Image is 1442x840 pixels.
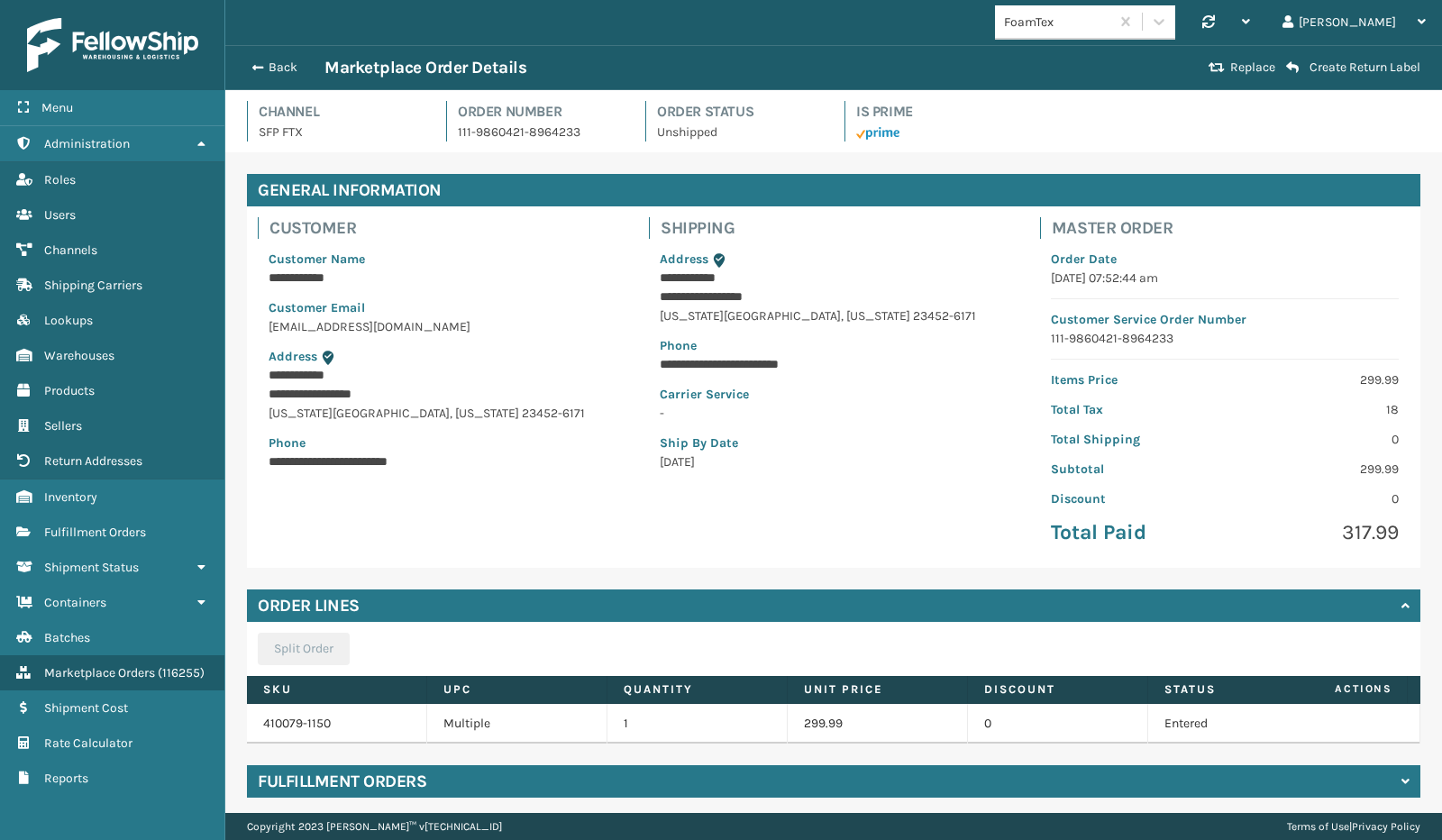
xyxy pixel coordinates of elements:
[258,595,360,616] h4: Order Lines
[1051,430,1214,449] p: Total Shipping
[258,771,426,792] h4: Fulfillment Orders
[269,434,616,452] p: Phone
[1286,60,1299,75] i: Create Return Label
[44,665,155,680] span: Marketplace Orders
[1203,59,1281,76] button: Replace
[1051,519,1214,546] p: Total Paid
[44,735,132,751] span: Rate Calculator
[44,700,128,716] span: Shipment Cost
[1209,61,1225,74] i: Replace
[44,453,142,469] span: Return Addresses
[44,172,76,187] span: Roles
[1148,704,1328,744] td: Entered
[44,771,88,786] span: Reports
[1236,519,1399,546] p: 317.99
[44,489,97,505] span: Inventory
[259,101,424,123] h4: Channel
[1051,460,1214,479] p: Subtotal
[660,336,1008,355] p: Phone
[258,633,350,665] button: Split Order
[657,123,823,142] p: Unshipped
[263,681,410,698] label: SKU
[660,434,1008,452] p: Ship By Date
[269,217,627,239] h4: Customer
[1051,310,1399,329] p: Customer Service Order Number
[259,123,424,142] p: SFP FTX
[804,681,951,698] label: Unit Price
[247,813,502,840] p: Copyright 2023 [PERSON_NAME]™ v [TECHNICAL_ID]
[1051,269,1399,288] p: [DATE] 07:52:44 am
[458,123,624,142] p: 111-9860421-8964233
[324,57,526,78] h3: Marketplace Order Details
[1287,813,1420,840] div: |
[44,207,76,223] span: Users
[44,136,130,151] span: Administration
[1287,820,1349,833] a: Terms of Use
[1236,370,1399,389] p: 299.99
[458,101,624,123] h4: Order Number
[856,101,1022,123] h4: Is Prime
[269,250,616,269] p: Customer Name
[44,313,93,328] span: Lookups
[1052,217,1410,239] h4: Master Order
[1278,674,1403,704] span: Actions
[968,704,1148,744] td: 0
[1051,370,1214,389] p: Items Price
[660,251,708,267] span: Address
[1236,430,1399,449] p: 0
[661,217,1018,239] h4: Shipping
[1051,250,1399,269] p: Order Date
[1281,59,1426,76] button: Create Return Label
[269,298,616,317] p: Customer Email
[607,704,788,744] td: 1
[1004,13,1111,32] div: FoamTex
[242,59,324,76] button: Back
[44,383,95,398] span: Products
[44,278,142,293] span: Shipping Carriers
[44,560,139,575] span: Shipment Status
[624,681,771,698] label: Quantity
[269,349,317,364] span: Address
[44,242,97,258] span: Channels
[1164,681,1311,698] label: Status
[1051,400,1214,419] p: Total Tax
[984,681,1131,698] label: Discount
[44,418,82,434] span: Sellers
[44,595,106,610] span: Containers
[158,665,205,680] span: ( 116255 )
[41,100,73,115] span: Menu
[1236,489,1399,508] p: 0
[657,101,823,123] h4: Order Status
[660,306,1008,325] p: [US_STATE][GEOGRAPHIC_DATA] , [US_STATE] 23452-6171
[660,404,1008,423] p: -
[44,630,90,645] span: Batches
[427,704,607,744] td: Multiple
[44,348,114,363] span: Warehouses
[1236,460,1399,479] p: 299.99
[660,385,1008,404] p: Carrier Service
[1236,400,1399,419] p: 18
[1352,820,1420,833] a: Privacy Policy
[443,681,590,698] label: UPC
[788,704,968,744] td: 299.99
[44,525,146,540] span: Fulfillment Orders
[660,452,1008,471] p: [DATE]
[1051,329,1399,348] p: 111-9860421-8964233
[269,317,616,336] p: [EMAIL_ADDRESS][DOMAIN_NAME]
[263,716,331,731] a: 410079-1150
[247,174,1420,206] h4: General Information
[27,18,198,72] img: logo
[269,404,616,423] p: [US_STATE][GEOGRAPHIC_DATA] , [US_STATE] 23452-6171
[1051,489,1214,508] p: Discount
